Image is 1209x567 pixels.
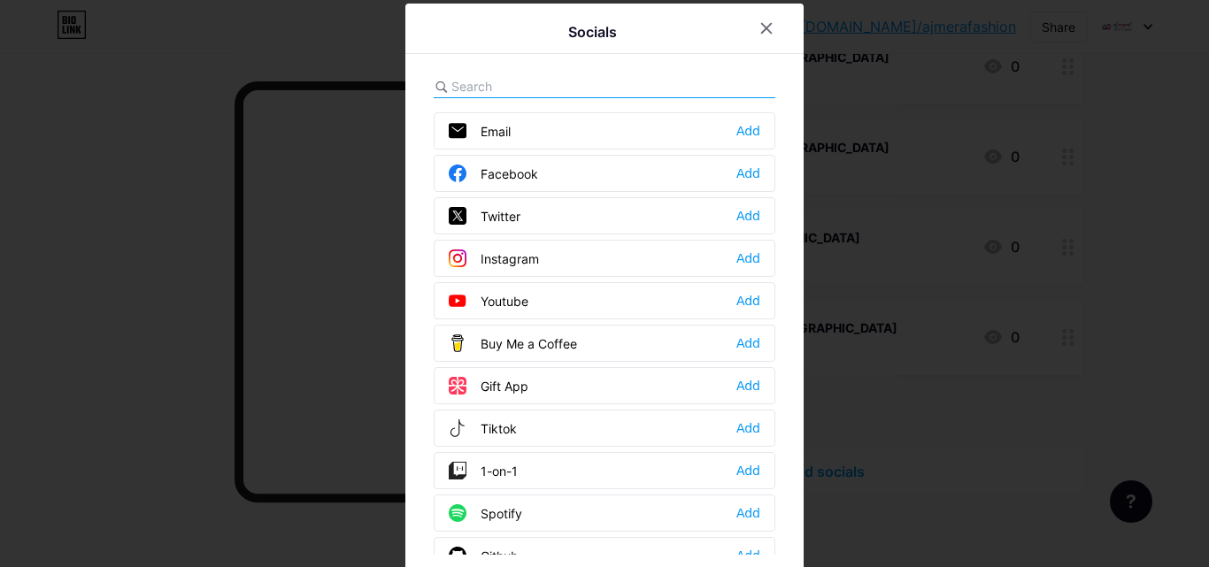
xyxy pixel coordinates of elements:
[736,419,760,437] div: Add
[736,122,760,140] div: Add
[449,122,511,140] div: Email
[449,504,522,522] div: Spotify
[449,249,539,267] div: Instagram
[736,334,760,352] div: Add
[736,504,760,522] div: Add
[736,462,760,479] div: Add
[451,77,647,96] input: Search
[449,547,519,564] div: Github
[736,249,760,267] div: Add
[449,292,528,310] div: Youtube
[736,547,760,564] div: Add
[568,21,617,42] div: Socials
[449,334,577,352] div: Buy Me a Coffee
[449,419,517,437] div: Tiktok
[736,292,760,310] div: Add
[449,377,528,395] div: Gift App
[449,207,520,225] div: Twitter
[736,165,760,182] div: Add
[736,207,760,225] div: Add
[449,462,518,479] div: 1-on-1
[449,165,538,182] div: Facebook
[736,377,760,395] div: Add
